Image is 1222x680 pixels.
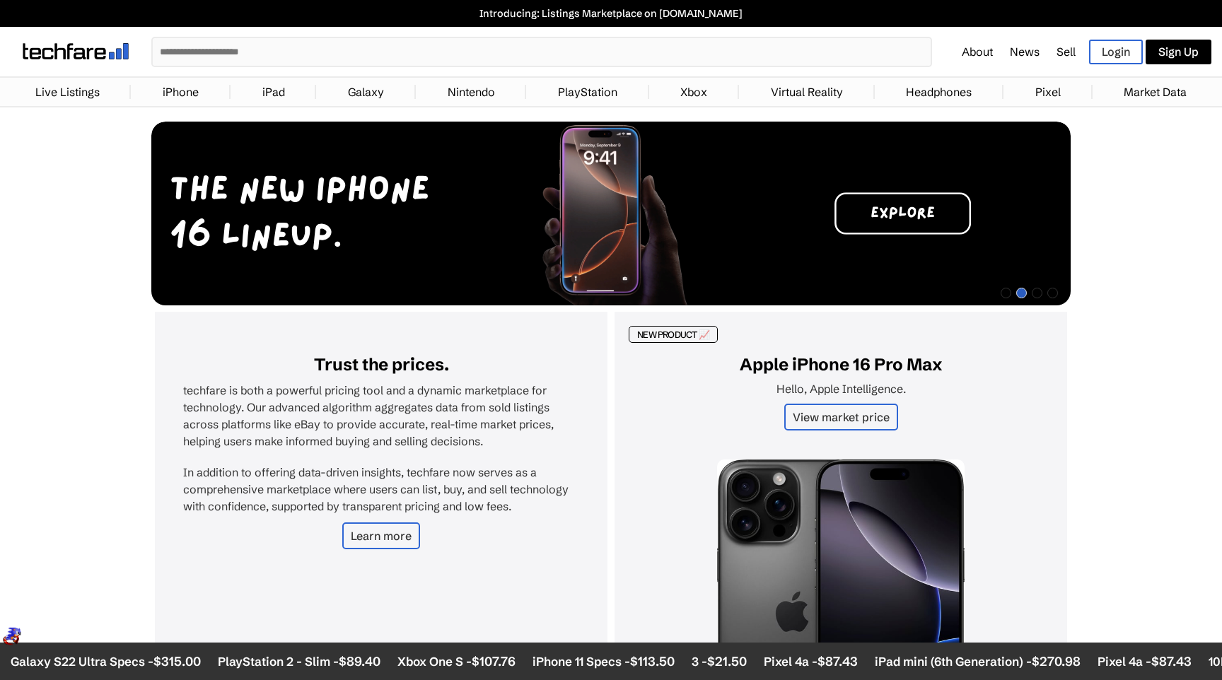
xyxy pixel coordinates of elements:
[533,653,675,669] li: iPhone 11 Specs -
[551,78,624,106] a: PlayStation
[1047,288,1058,298] span: Go to slide 4
[1032,288,1042,298] span: Go to slide 3
[341,78,391,106] a: Galaxy
[472,653,516,669] span: $107.76
[183,382,579,450] p: techfare is both a powerful pricing tool and a dynamic marketplace for technology. Our advanced a...
[1089,40,1143,64] a: Login
[629,326,718,343] div: NEW PRODUCT 📈
[1001,288,1011,298] span: Go to slide 1
[643,354,1039,375] h2: Apple iPhone 16 Pro Max
[183,464,579,515] p: In addition to offering data-driven insights, techfare now serves as a comprehensive marketplace ...
[1057,45,1076,59] a: Sell
[643,382,1039,396] p: Hello, Apple Intelligence.
[764,78,850,106] a: Virtual Reality
[342,522,420,549] a: Learn more
[153,653,201,669] span: $315.00
[339,653,380,669] span: $89.40
[899,78,979,106] a: Headphones
[1117,78,1194,106] a: Market Data
[692,653,747,669] li: 3 -
[784,404,898,430] a: View market price
[183,354,579,375] h2: Trust the prices.
[7,7,1215,20] a: Introducing: Listings Marketplace on [DOMAIN_NAME]
[673,78,714,106] a: Xbox
[23,43,129,59] img: techfare logo
[11,653,201,669] li: Galaxy S22 Ultra Specs -
[28,78,107,106] a: Live Listings
[441,78,502,106] a: Nintendo
[1016,288,1027,298] span: Go to slide 2
[817,653,858,669] span: $87.43
[630,653,675,669] span: $113.50
[1028,78,1068,106] a: Pixel
[1032,653,1081,669] span: $270.98
[397,653,516,669] li: Xbox One S -
[707,653,747,669] span: $21.50
[255,78,292,106] a: iPad
[962,45,993,59] a: About
[764,653,858,669] li: Pixel 4a -
[151,122,1071,308] div: 2 / 4
[1010,45,1040,59] a: News
[156,78,206,106] a: iPhone
[218,653,380,669] li: PlayStation 2 - Slim -
[151,122,1071,305] img: Desktop Image 2
[1146,40,1211,64] a: Sign Up
[875,653,1081,669] li: iPad mini (6th Generation) -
